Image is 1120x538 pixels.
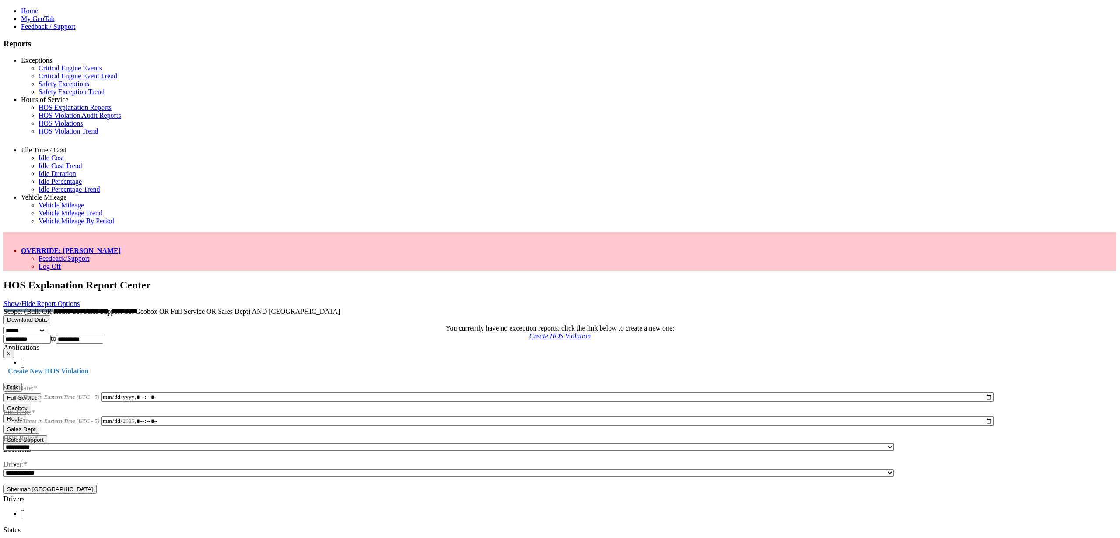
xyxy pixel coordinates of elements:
[38,217,114,225] a: Vehicle Mileage By Period
[38,72,117,80] a: Critical Engine Event Trend
[3,324,1116,332] div: You currently have no exception reports, click the link below to create a new one:
[3,39,1116,49] h3: Reports
[3,367,1116,375] h4: Create New HOS Violation
[3,373,37,392] label: Start Date:*
[3,432,38,442] label: HOS Rule:*
[38,170,76,177] a: Idle Duration
[3,425,39,434] button: Sales Dept
[14,418,99,424] span: All Times in Eastern Time (UTC - 5)
[21,23,75,30] a: Feedback / Support
[38,104,112,111] a: HOS Explanation Reports
[21,247,121,254] a: OVERRIDE: [PERSON_NAME]
[3,315,50,324] button: Download Data
[38,120,83,127] a: HOS Violations
[38,178,82,185] a: Idle Percentage
[38,80,89,88] a: Safety Exceptions
[3,300,80,307] a: Show/Hide Report Options
[3,318,19,326] label: Show
[3,279,1116,291] h2: HOS Explanation Report Center
[3,485,97,494] button: Sherman [GEOGRAPHIC_DATA]
[38,112,121,119] a: HOS Violation Audit Reports
[38,88,105,95] a: Safety Exception Trend
[21,7,38,14] a: Home
[3,344,39,351] label: Applications
[3,308,340,315] span: Scope: (Bulk OR Route OR Sales Support OR Geobox OR Full Service OR Sales Dept) AND [GEOGRAPHIC_D...
[21,96,68,103] a: Hours of Service
[21,146,66,154] a: Idle Time / Cost
[3,526,21,534] label: Status
[14,394,99,400] span: All Times in Eastern Time (UTC - 5)
[38,64,102,72] a: Critical Engine Events
[3,446,31,453] label: Locations
[21,15,55,22] a: My GeoTab
[3,349,14,358] button: ×
[529,332,591,340] a: Create HOS Violation
[38,201,84,209] a: Vehicle Mileage
[51,334,56,342] span: to
[38,255,89,262] a: Feedback/Support
[3,495,24,503] label: Drivers
[3,397,35,416] label: End Date:*
[3,457,27,468] label: Driver:*
[21,193,66,201] a: Vehicle Mileage
[38,186,100,193] a: Idle Percentage Trend
[38,209,102,217] a: Vehicle Mileage Trend
[38,154,64,162] a: Idle Cost
[21,56,52,64] a: Exceptions
[38,162,82,169] a: Idle Cost Trend
[38,127,98,135] a: HOS Violation Trend
[38,263,61,270] a: Log Off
